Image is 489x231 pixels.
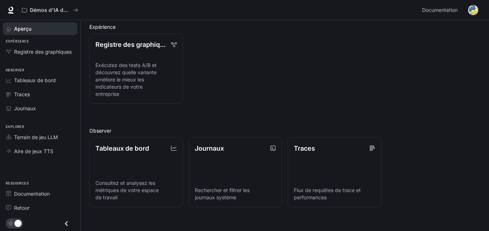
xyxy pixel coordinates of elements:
span: Basculement du mode sombre [14,219,22,227]
font: Aire de jeux TTS [14,148,53,154]
button: Avatar de l'utilisateur [466,3,480,17]
font: Expérience [89,24,116,30]
font: Observer [89,128,111,134]
font: Journaux [14,105,36,111]
a: Registre des graphiques [3,45,77,58]
font: Retour [14,205,30,211]
font: Rechercher et filtrer les journaux système [195,187,250,200]
font: Registre des graphiques [95,41,171,48]
a: Aperçu [3,22,77,35]
font: Tableaux de bord [14,77,56,83]
font: Consultez et analysez les métriques de votre espace de travail [95,180,159,200]
font: Observer [6,68,24,72]
font: Ressources [6,181,29,186]
a: Traces [3,88,77,101]
a: Retour [3,201,77,214]
a: Documentation [3,187,77,200]
font: Expérience [6,39,29,44]
a: Journaux [3,102,77,115]
a: Registre des graphiquesExécutez des tests A/B et découvrez quelle variante améliore le mieux les ... [89,34,183,104]
a: Tableaux de bordConsultez et analysez les métriques de votre espace de travail [89,137,183,208]
a: Terrain de jeu LLM [3,131,77,143]
a: Documentation [419,3,463,17]
a: Aire de jeux TTS [3,145,77,157]
font: Documentation [14,191,50,197]
font: Traces [14,91,30,97]
font: Aperçu [14,26,31,32]
font: Explorer [6,124,24,129]
button: Fermer le tiroir [58,216,75,231]
font: Registre des graphiques [14,49,72,55]
img: Avatar de l'utilisateur [468,5,478,15]
font: Traces [294,145,315,152]
font: Démos d'IA dans le monde réel [30,7,108,13]
font: Tableaux de bord [95,145,149,152]
button: Tous les espaces de travail [19,3,81,17]
font: Journaux [195,145,224,152]
font: Exécutez des tests A/B et découvrez quelle variante améliore le mieux les indicateurs de votre en... [95,62,157,97]
font: Flux de requêtes de trace et performances [294,187,361,200]
font: Terrain de jeu LLM [14,134,58,140]
a: JournauxRechercher et filtrer les journaux système [189,137,282,208]
a: TracesFlux de requêtes de trace et performances [288,137,381,208]
font: Documentation [422,7,458,13]
a: Tableaux de bord [3,74,77,86]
